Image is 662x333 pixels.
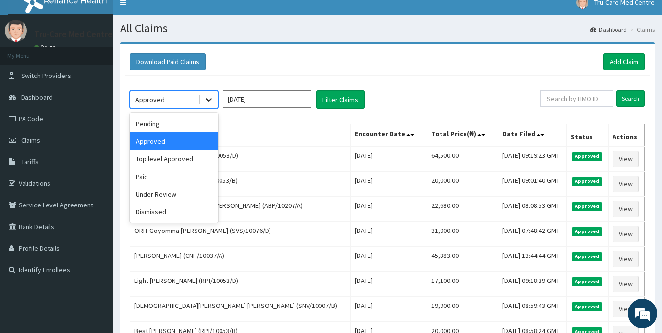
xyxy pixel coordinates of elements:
td: 31,000.00 [427,222,498,247]
div: Pending [130,115,218,132]
div: Approved [130,132,218,150]
a: View [613,226,639,242]
td: [DATE] [350,222,427,247]
p: Tru-Care Med Centre [34,30,113,39]
td: Light [PERSON_NAME] (RPI/10053/D) [130,272,351,297]
td: [DATE] 07:48:42 GMT [498,222,567,247]
td: [DATE] 08:59:43 GMT [498,297,567,322]
input: Select Month and Year [223,90,311,108]
a: View [613,151,639,167]
button: Download Paid Claims [130,53,206,70]
a: Online [34,44,58,51]
a: View [613,276,639,292]
div: Dismissed [130,203,218,221]
span: Tariffs [21,157,39,166]
textarea: Type your message and hit 'Enter' [5,226,187,260]
th: Actions [608,124,644,147]
td: 17,100.00 [427,272,498,297]
div: Approved [135,95,165,104]
td: [DATE] [350,272,427,297]
span: Approved [572,177,603,186]
span: We're online! [57,102,135,202]
td: [DEMOGRAPHIC_DATA][PERSON_NAME] [PERSON_NAME] (SNV/10007/B) [130,297,351,322]
td: [PERSON_NAME] (CNH/10037/A) [130,247,351,272]
td: [DATE] [350,146,427,172]
td: Best [PERSON_NAME] (RPI/10053/B) [130,172,351,197]
span: Approved [572,252,603,261]
a: View [613,176,639,192]
td: Light [PERSON_NAME] (RPI/10053/D) [130,146,351,172]
td: [DATE] 09:18:39 GMT [498,272,567,297]
td: [DATE] [350,172,427,197]
span: Switch Providers [21,71,71,80]
td: 19,900.00 [427,297,498,322]
td: 22,680.00 [427,197,498,222]
td: [DATE] 09:01:40 GMT [498,172,567,197]
div: Paid [130,168,218,185]
img: User Image [5,20,27,42]
div: Under Review [130,185,218,203]
a: Dashboard [590,26,627,34]
span: Approved [572,277,603,286]
input: Search by HMO ID [540,90,613,107]
td: [DATE] [350,297,427,322]
a: View [613,251,639,267]
th: Encounter Date [350,124,427,147]
div: Chat with us now [51,55,165,68]
h1: All Claims [120,22,655,35]
span: Approved [572,202,603,211]
img: d_794563401_company_1708531726252_794563401 [18,49,40,74]
span: Claims [21,136,40,145]
td: [PERSON_NAME] Ayomikun [PERSON_NAME] (ABP/10207/A) [130,197,351,222]
th: Name [130,124,351,147]
div: Minimize live chat window [161,5,184,28]
span: Dashboard [21,93,53,102]
td: [DATE] [350,197,427,222]
a: Add Claim [603,53,645,70]
button: Filter Claims [316,90,365,109]
td: ORIT Goyomma [PERSON_NAME] (SVS/10076/D) [130,222,351,247]
span: Approved [572,302,603,311]
input: Search [616,90,645,107]
td: 64,500.00 [427,146,498,172]
td: [DATE] 13:44:44 GMT [498,247,567,272]
th: Date Filed [498,124,567,147]
td: [DATE] [350,247,427,272]
th: Status [566,124,608,147]
span: Approved [572,227,603,236]
div: Top level Approved [130,150,218,168]
td: 20,000.00 [427,172,498,197]
th: Total Price(₦) [427,124,498,147]
a: View [613,201,639,217]
a: View [613,301,639,317]
span: Approved [572,152,603,161]
li: Claims [628,26,655,34]
td: 45,883.00 [427,247,498,272]
td: [DATE] 08:08:53 GMT [498,197,567,222]
td: [DATE] 09:19:23 GMT [498,146,567,172]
